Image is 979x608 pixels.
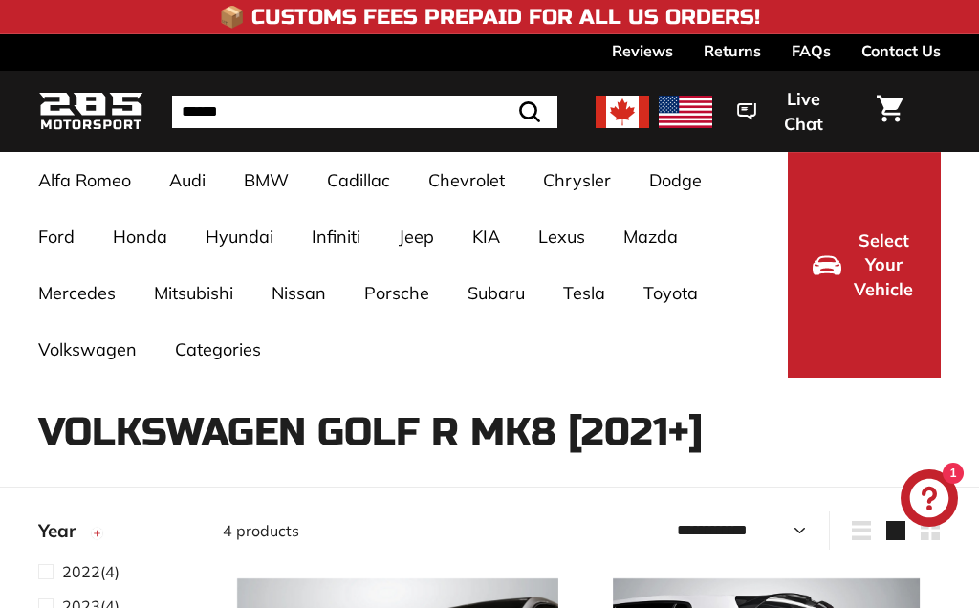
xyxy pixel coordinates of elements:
a: Infiniti [293,208,380,265]
a: Jeep [380,208,453,265]
a: Chevrolet [409,152,524,208]
h1: Volkswagen Golf R Mk8 [2021+] [38,411,941,453]
a: Ford [19,208,94,265]
span: Year [38,517,90,545]
button: Year [38,511,192,559]
h4: 📦 Customs Fees Prepaid for All US Orders! [219,6,760,29]
div: 4 products [223,519,581,542]
a: Cart [865,79,914,144]
a: Reviews [612,34,673,67]
a: Volkswagen [19,321,156,378]
a: Porsche [345,265,448,321]
a: FAQs [792,34,831,67]
span: (4) [62,560,120,583]
a: Contact Us [861,34,941,67]
a: Toyota [624,265,717,321]
a: Categories [156,321,280,378]
a: Audi [150,152,225,208]
span: Select Your Vehicle [851,228,916,302]
a: Subaru [448,265,544,321]
button: Select Your Vehicle [788,152,941,378]
a: Lexus [519,208,604,265]
a: Mitsubishi [135,265,252,321]
a: Alfa Romeo [19,152,150,208]
a: Chrysler [524,152,630,208]
input: Search [172,96,557,128]
a: Dodge [630,152,721,208]
span: 2022 [62,562,100,581]
img: Logo_285_Motorsport_areodynamics_components [38,89,143,134]
a: Mercedes [19,265,135,321]
a: KIA [453,208,519,265]
button: Live Chat [712,76,865,147]
a: Hyundai [186,208,293,265]
a: Mazda [604,208,697,265]
a: Returns [704,34,761,67]
span: Live Chat [766,87,840,136]
a: Nissan [252,265,345,321]
a: BMW [225,152,308,208]
a: Cadillac [308,152,409,208]
a: Tesla [544,265,624,321]
a: Honda [94,208,186,265]
inbox-online-store-chat: Shopify online store chat [895,469,964,532]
